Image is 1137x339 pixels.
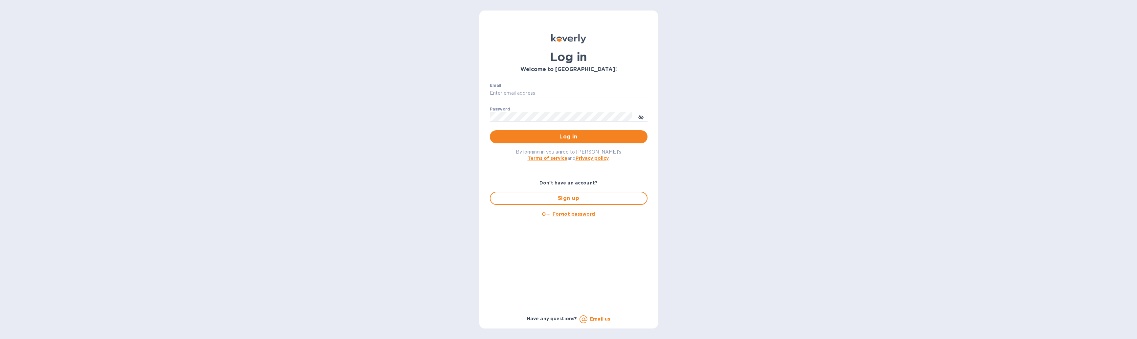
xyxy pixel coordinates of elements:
h3: Welcome to [GEOGRAPHIC_DATA]! [490,66,648,73]
a: Privacy policy [576,156,609,161]
button: toggle password visibility [634,110,648,123]
span: Sign up [496,194,642,202]
u: Forgot password [553,211,595,217]
h1: Log in [490,50,648,64]
a: Email us [590,316,610,322]
a: Terms of service [528,156,567,161]
label: Email [490,84,501,87]
b: Don't have an account? [539,180,598,185]
span: By logging in you agree to [PERSON_NAME]'s and . [516,149,621,161]
button: Sign up [490,192,648,205]
label: Password [490,107,510,111]
input: Enter email address [490,88,648,98]
button: Log in [490,130,648,143]
img: Koverly [551,34,586,43]
b: Have any questions? [527,316,577,321]
span: Log in [495,133,642,141]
